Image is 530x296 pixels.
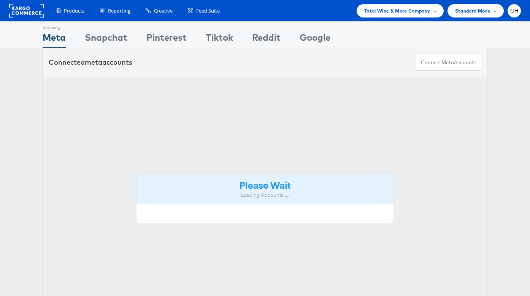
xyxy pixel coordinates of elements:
div: Pinterest [146,31,187,48]
div: Showing [43,22,66,31]
div: Google [300,31,330,48]
span: Feed Suite [196,7,220,14]
span: Creative [154,7,173,14]
span: Reporting [108,7,130,14]
span: Standard Mode [455,7,490,15]
div: Snapchat [85,31,127,48]
span: Products [64,7,84,14]
span: Total Wine & More Company [364,7,430,15]
button: ConnectmetaAccounts [416,54,481,71]
div: Reddit [252,31,281,48]
span: meta [85,58,102,67]
div: Tiktok [206,31,233,48]
strong: Please Wait [240,178,290,191]
div: Meta [43,31,66,48]
span: GH [510,8,519,13]
div: Connected accounts [49,57,132,67]
span: meta [441,59,454,66]
div: Loading Accounts .... [142,191,388,199]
